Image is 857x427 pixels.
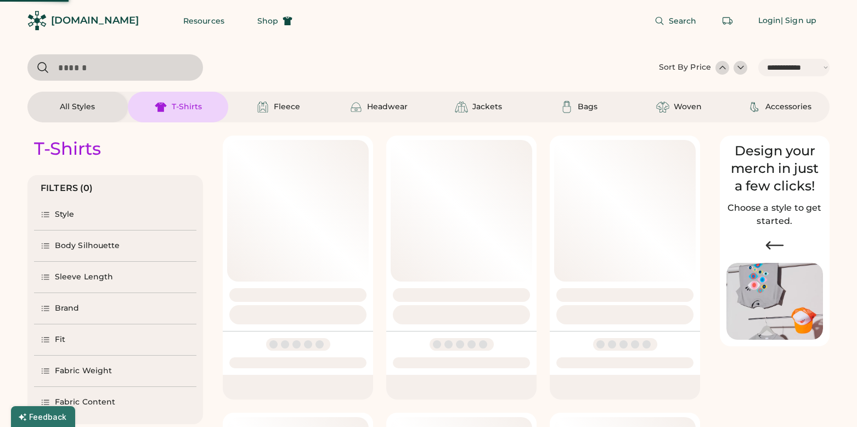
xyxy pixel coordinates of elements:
[805,378,852,425] iframe: Front Chat
[172,102,202,113] div: T-Shirts
[256,100,269,114] img: Fleece Icon
[717,10,738,32] button: Retrieve an order
[641,10,710,32] button: Search
[656,100,669,114] img: Woven Icon
[170,10,238,32] button: Resources
[455,100,468,114] img: Jackets Icon
[748,100,761,114] img: Accessories Icon
[27,11,47,30] img: Rendered Logo - Screens
[726,263,823,340] img: Image of Lisa Congdon Eye Print on T-Shirt and Hat
[472,102,502,113] div: Jackets
[274,102,300,113] div: Fleece
[674,102,702,113] div: Woven
[55,366,112,377] div: Fabric Weight
[41,182,93,195] div: FILTERS (0)
[257,17,278,25] span: Shop
[55,303,80,314] div: Brand
[244,10,306,32] button: Shop
[34,138,101,160] div: T-Shirts
[349,100,363,114] img: Headwear Icon
[60,102,95,113] div: All Styles
[659,62,711,73] div: Sort By Price
[55,397,115,408] div: Fabric Content
[726,142,823,195] div: Design your merch in just a few clicks!
[758,15,781,26] div: Login
[154,100,167,114] img: T-Shirts Icon
[765,102,811,113] div: Accessories
[726,201,823,228] h2: Choose a style to get started.
[55,209,75,220] div: Style
[578,102,597,113] div: Bags
[55,272,113,283] div: Sleeve Length
[51,14,139,27] div: [DOMAIN_NAME]
[55,334,65,345] div: Fit
[781,15,816,26] div: | Sign up
[669,17,697,25] span: Search
[367,102,408,113] div: Headwear
[55,240,120,251] div: Body Silhouette
[560,100,573,114] img: Bags Icon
